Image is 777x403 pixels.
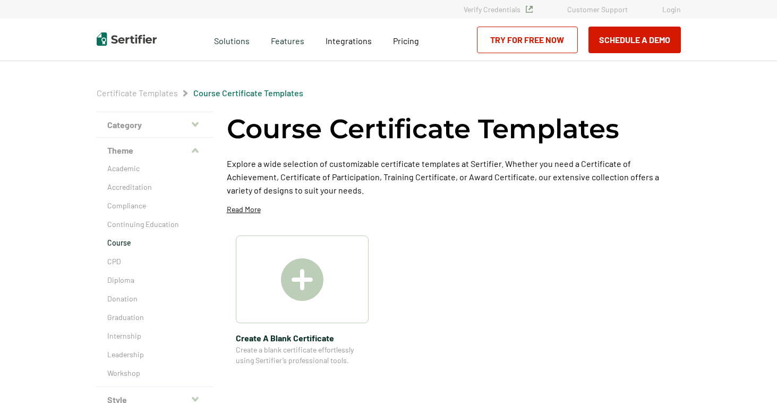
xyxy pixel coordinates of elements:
[477,27,578,53] a: Try for Free Now
[97,163,214,387] div: Theme
[107,256,203,267] a: CPD
[107,368,203,379] a: Workshop
[107,182,203,192] a: Accreditation
[227,157,681,197] p: Explore a wide selection of customizable certificate templates at Sertifier. Whether you need a C...
[393,36,419,46] span: Pricing
[97,88,178,98] a: Certificate Templates
[271,33,304,46] span: Features
[326,33,372,46] a: Integrations
[662,5,681,14] a: Login
[107,219,203,230] a: Continuing Education
[214,33,250,46] span: Solutions
[393,33,419,46] a: Pricing
[97,138,214,163] button: Theme
[326,36,372,46] span: Integrations
[107,349,203,360] a: Leadership
[107,331,203,341] a: Internship
[107,312,203,323] a: Graduation
[464,5,533,14] a: Verify Credentials
[107,238,203,248] a: Course
[227,112,619,146] h1: Course Certificate Templates
[97,112,214,138] button: Category
[236,345,369,366] span: Create a blank certificate effortlessly using Sertifier’s professional tools.
[236,331,369,345] span: Create A Blank Certificate
[227,204,261,215] p: Read More
[281,258,323,301] img: Create A Blank Certificate
[107,163,203,174] a: Academic
[97,32,157,46] img: Sertifier | Digital Credentialing Platform
[97,88,303,98] div: Breadcrumb
[193,88,303,98] a: Course Certificate Templates
[107,293,203,304] a: Donation
[567,5,628,14] a: Customer Support
[107,200,203,211] a: Compliance
[526,6,533,13] img: Verified
[107,275,203,286] a: Diploma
